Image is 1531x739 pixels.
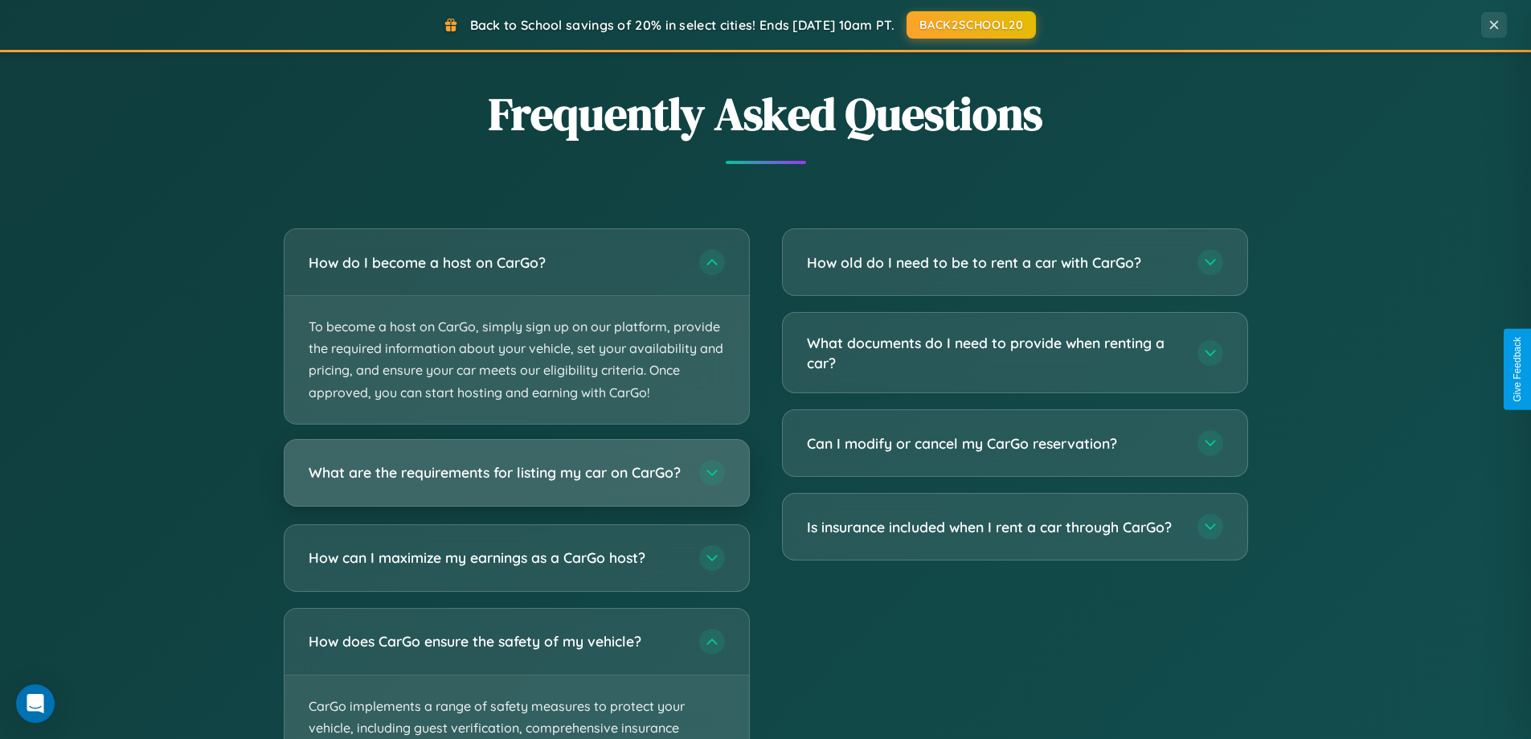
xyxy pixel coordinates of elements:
h3: Is insurance included when I rent a car through CarGo? [807,517,1181,537]
h3: How old do I need to be to rent a car with CarGo? [807,252,1181,273]
h3: What documents do I need to provide when renting a car? [807,333,1181,372]
div: Give Feedback [1512,337,1523,402]
h3: Can I modify or cancel my CarGo reservation? [807,433,1181,454]
h3: How does CarGo ensure the safety of my vehicle? [309,631,683,651]
p: To become a host on CarGo, simply sign up on our platform, provide the required information about... [285,296,749,424]
button: BACK2SCHOOL20 [907,11,1036,39]
h3: What are the requirements for listing my car on CarGo? [309,462,683,482]
h3: How do I become a host on CarGo? [309,252,683,273]
h2: Frequently Asked Questions [284,83,1248,145]
span: Back to School savings of 20% in select cities! Ends [DATE] 10am PT. [470,17,894,33]
h3: How can I maximize my earnings as a CarGo host? [309,548,683,568]
div: Open Intercom Messenger [16,684,55,723]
